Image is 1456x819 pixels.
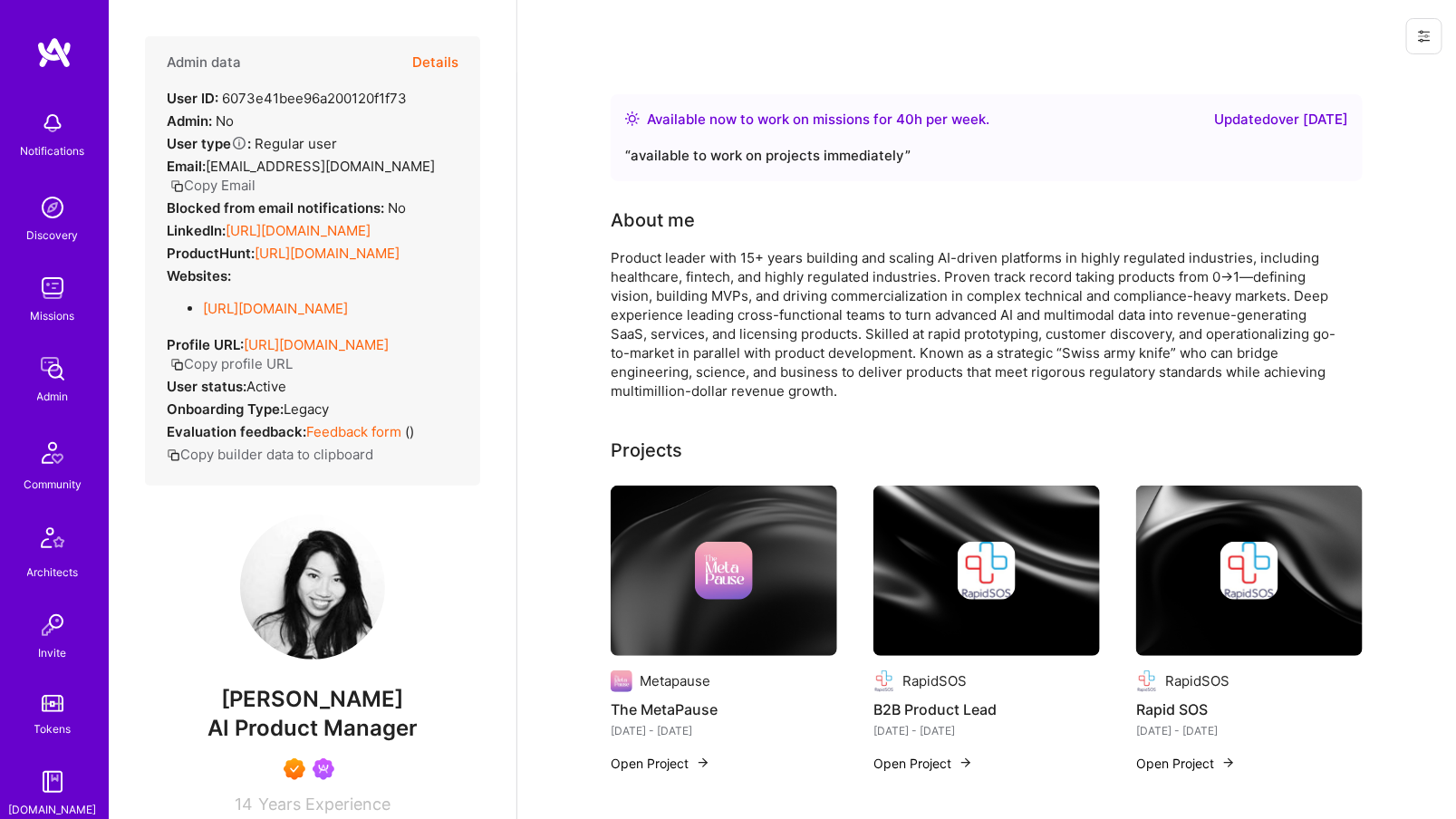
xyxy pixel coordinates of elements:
span: legacy [284,400,329,418]
div: RapidSOS [902,671,967,690]
img: cover [611,486,837,656]
span: [PERSON_NAME] [145,686,480,713]
button: Copy builder data to clipboard [167,445,373,464]
div: Invite [39,643,67,662]
span: AI Product Manager [207,715,418,741]
span: Active [246,378,286,395]
strong: Websites: [167,267,231,284]
div: Regular user [167,134,337,153]
button: Copy Email [170,176,256,195]
div: Updated over [DATE] [1214,109,1348,130]
img: Been on Mission [313,758,334,780]
a: [URL][DOMAIN_NAME] [203,300,348,317]
div: About me [611,207,695,234]
img: Architects [31,519,74,563]
img: discovery [34,189,71,226]
div: Admin [37,387,69,406]
div: [DATE] - [DATE] [611,721,837,740]
img: admin teamwork [34,351,71,387]
img: Invite [34,607,71,643]
img: Company logo [958,542,1016,600]
button: Open Project [1136,754,1236,773]
h4: Admin data [167,54,241,71]
img: cover [1136,486,1363,656]
div: [DATE] - [DATE] [1136,721,1363,740]
div: “ available to work on projects immediately ” [625,145,1348,167]
span: [EMAIL_ADDRESS][DOMAIN_NAME] [206,158,435,175]
strong: User status: [167,378,246,395]
img: guide book [34,764,71,800]
div: [DATE] - [DATE] [873,721,1100,740]
div: Notifications [21,141,85,160]
div: Metapause [640,671,710,690]
strong: Email: [167,158,206,175]
a: [URL][DOMAIN_NAME] [226,222,371,239]
strong: Onboarding Type: [167,400,284,418]
img: cover [873,486,1100,656]
strong: ProductHunt: [167,245,255,262]
img: arrow-right [1221,756,1236,770]
div: Community [24,475,82,494]
h4: B2B Product Lead [873,698,1100,721]
i: icon Copy [167,448,180,462]
div: Missions [31,306,75,325]
i: Help [231,135,247,151]
a: [URL][DOMAIN_NAME] [255,245,400,262]
strong: Evaluation feedback: [167,423,306,440]
div: ( ) [167,422,414,441]
span: Years Experience [258,795,391,814]
img: Company logo [873,670,895,692]
div: [DOMAIN_NAME] [9,800,97,819]
img: Community [31,431,74,475]
span: 14 [235,795,253,814]
button: Details [412,36,458,89]
div: Tokens [34,719,72,738]
span: 40 [896,111,914,128]
a: [URL][DOMAIN_NAME] [244,336,389,353]
strong: Profile URL: [167,336,244,353]
div: No [167,198,406,217]
img: Availability [625,111,640,126]
img: tokens [42,695,63,712]
a: Feedback form [306,423,401,440]
div: Projects [611,437,682,464]
div: No [167,111,234,130]
strong: Admin: [167,112,212,130]
img: User Avatar [240,515,385,660]
div: Available now to work on missions for h per week . [647,109,989,130]
h4: Rapid SOS [1136,698,1363,721]
div: Product leader with 15+ years building and scaling AI-driven platforms in highly regulated indust... [611,248,1335,400]
strong: User ID: [167,90,218,107]
img: arrow-right [696,756,710,770]
strong: LinkedIn: [167,222,226,239]
button: Open Project [873,754,973,773]
img: Company logo [611,670,632,692]
i: icon Copy [170,358,184,371]
strong: Blocked from email notifications: [167,199,388,217]
img: arrow-right [959,756,973,770]
img: Exceptional A.Teamer [284,758,305,780]
div: Architects [27,563,79,582]
div: Discovery [27,226,79,245]
img: Company logo [1136,670,1158,692]
button: Copy profile URL [170,354,293,373]
i: icon Copy [170,179,184,193]
img: logo [36,36,72,69]
button: Open Project [611,754,710,773]
img: teamwork [34,270,71,306]
img: Company logo [695,542,753,600]
strong: User type : [167,135,251,152]
img: Company logo [1220,542,1278,600]
div: RapidSOS [1165,671,1229,690]
div: 6073e41bee96a200120f1f73 [167,89,407,108]
h4: The MetaPause [611,698,837,721]
img: bell [34,105,71,141]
